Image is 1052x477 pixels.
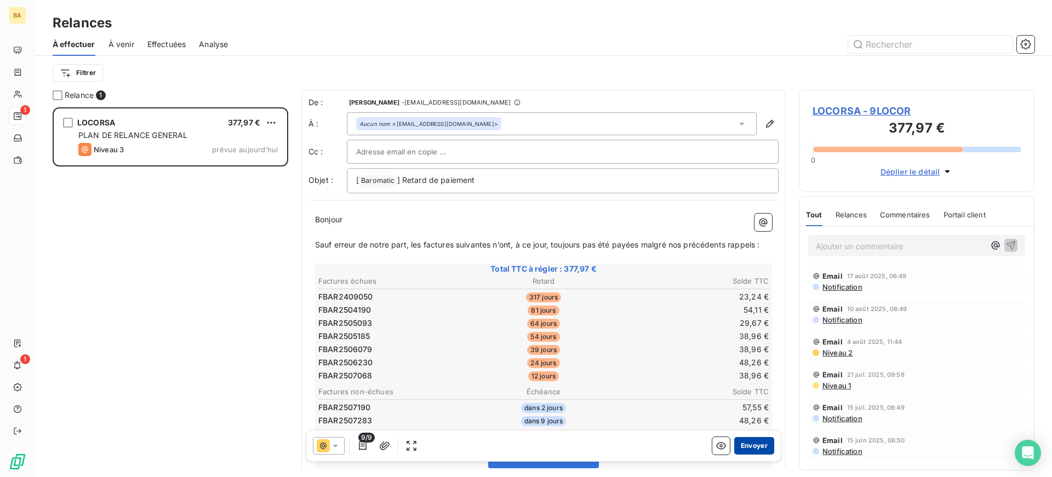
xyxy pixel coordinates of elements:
span: [PERSON_NAME] [349,99,399,106]
span: Portail client [944,210,986,219]
span: FBAR2506230 [318,357,373,368]
span: Email [822,304,843,313]
span: 81 jours [528,306,559,315]
div: Open Intercom Messenger [1015,440,1041,466]
td: FBAR2507190 [318,401,467,413]
span: PLAN DE RELANCE GENERAL [78,130,187,140]
span: 24 jours [527,358,559,368]
span: LOCORSA [77,118,115,127]
td: 54,11 € [620,304,769,316]
span: Analyse [199,39,228,50]
span: Effectuées [147,39,186,50]
span: 17 août 2025, 08:49 [847,273,907,279]
span: FBAR2507068 [318,370,373,381]
button: Filtrer [53,64,103,82]
div: <[EMAIL_ADDRESS][DOMAIN_NAME]> [359,120,498,128]
td: 38,96 € [620,343,769,355]
td: FBAR2507283 [318,415,467,427]
div: BA [9,7,26,24]
th: Solde TTC [620,275,769,287]
span: 21 juil. 2025, 09:58 [847,371,905,378]
span: Baromatic [359,175,396,187]
span: 1 [20,354,30,364]
span: [ [356,175,359,185]
label: À : [308,118,347,129]
td: 48,26 € [620,357,769,369]
span: ] Retard de paiement [397,175,475,185]
span: FBAR2505093 [318,318,373,329]
span: FBAR2505185 [318,331,370,342]
span: 19 mai 2025, 08:49 [847,470,905,476]
span: 39 jours [527,345,560,355]
span: dans 2 jours [521,403,566,413]
button: Déplier le détail [877,165,957,178]
span: Notification [821,315,862,324]
span: 15 juil. 2025, 08:49 [847,404,905,411]
input: Adresse email en copie ... [356,143,474,160]
span: À venir [108,39,134,50]
span: Bonjour [315,215,342,224]
th: Factures échues [318,275,467,287]
h3: 377,97 € [813,118,1021,140]
span: dans 9 jours [521,416,567,426]
div: grid [53,107,288,477]
a: 1 [9,107,26,125]
td: 38,96 € [620,370,769,382]
span: Notification [821,414,862,423]
button: Envoyer [734,437,774,455]
span: Email [822,272,843,280]
span: 9/9 [358,433,375,442]
span: 4 août 2025, 11:44 [847,338,902,345]
th: Échéance [468,386,618,398]
span: De : [308,97,347,108]
span: 10 août 2025, 08:49 [847,306,907,312]
th: Retard [468,275,618,287]
td: 23,24 € [620,291,769,303]
span: Niveau 1 [821,381,851,390]
span: prévue aujourd’hui [212,145,278,154]
span: Email [822,436,843,445]
em: Aucun nom [359,120,390,128]
label: Cc : [308,146,347,157]
span: FBAR2506079 [318,344,373,355]
td: 38,96 € [620,330,769,342]
span: Relances [836,210,867,219]
h3: Relances [53,13,112,33]
span: FBAR2409050 [318,291,373,302]
span: Email [822,370,843,379]
td: 29,67 € [620,317,769,329]
th: Solde TTC [620,386,769,398]
span: Email [822,403,843,412]
span: Relance [65,90,94,101]
th: Factures non-échues [318,386,467,398]
span: 0 [811,156,815,164]
span: Niveau 2 [821,348,853,357]
span: Déplier le détail [881,166,940,177]
td: 48,26 € [620,415,769,427]
span: 317 jours [526,292,561,302]
span: 12 jours [528,371,559,381]
span: Niveau 3 [94,145,124,154]
span: - [EMAIL_ADDRESS][DOMAIN_NAME] [402,99,511,106]
span: Notification [821,283,862,291]
span: Total TTC à régler : 377,97 € [317,263,770,274]
span: Email [822,337,843,346]
input: Rechercher [848,36,1013,53]
span: Tout [806,210,822,219]
span: FBAR2504190 [318,304,371,315]
span: 1 [20,105,30,115]
span: 64 jours [527,319,560,329]
span: 1 [96,90,106,100]
span: 15 juin 2025, 08:50 [847,437,905,444]
span: Commentaires [880,210,930,219]
td: 57,55 € [620,401,769,413]
span: LOCORSA - 9LOCOR [813,104,1021,118]
span: 54 jours [527,332,559,342]
span: Notification [821,447,862,456]
span: 377,97 € [228,118,260,127]
img: Logo LeanPay [9,453,26,470]
span: Sauf erreur de notre part, les factures suivantes n’ont, à ce jour, toujours pas été payées malgr... [315,240,759,249]
span: À effectuer [53,39,95,50]
span: Objet : [308,175,333,185]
